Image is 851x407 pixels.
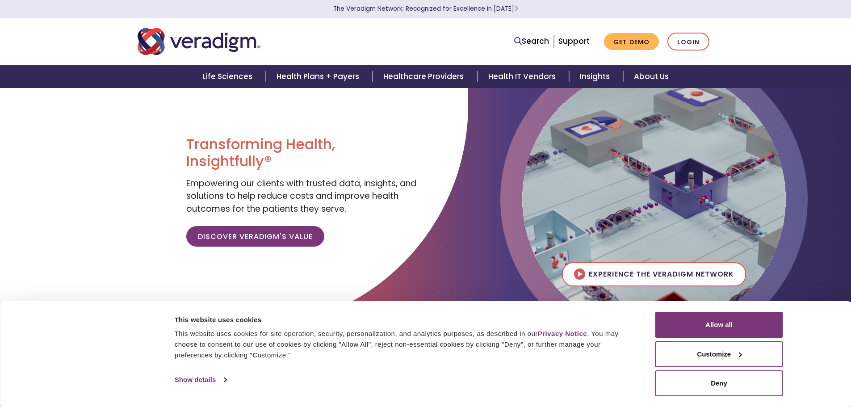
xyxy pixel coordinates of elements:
a: Life Sciences [192,65,266,88]
div: This website uses cookies [175,315,635,325]
a: About Us [623,65,679,88]
a: Login [667,33,709,51]
span: Empowering our clients with trusted data, insights, and solutions to help reduce costs and improv... [186,177,416,215]
a: Show details [175,373,226,386]
div: This website uses cookies for site operation, security, personalization, and analytics purposes, ... [175,328,635,361]
button: Deny [655,370,783,396]
img: Veradigm logo [138,27,260,56]
button: Customize [655,341,783,367]
a: Privacy Notice [538,330,587,337]
a: Discover Veradigm's Value [186,226,324,247]
span: Learn More [514,4,518,13]
button: Allow all [655,312,783,338]
a: Health Plans + Payers [266,65,373,88]
h1: Transforming Health, Insightfully® [186,136,419,170]
a: Health IT Vendors [478,65,569,88]
a: Search [514,35,549,47]
a: Support [558,36,590,46]
a: Insights [569,65,623,88]
a: Get Demo [604,33,659,50]
a: The Veradigm Network: Recognized for Excellence in [DATE]Learn More [333,4,518,13]
a: Healthcare Providers [373,65,477,88]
